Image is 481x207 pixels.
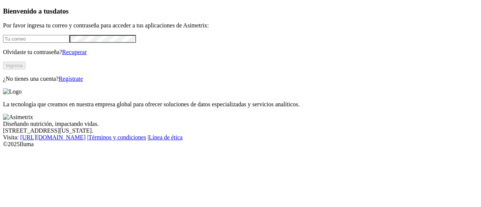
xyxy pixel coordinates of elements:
[62,49,87,55] a: Recuperar
[3,121,478,127] div: Diseñando nutrición, impactando vidas.
[3,134,478,141] div: Visita : | |
[88,134,146,141] a: Términos y condiciones
[3,88,22,95] img: Logo
[3,127,478,134] div: [STREET_ADDRESS][US_STATE].
[3,76,478,82] p: ¿No tienes una cuenta?
[3,101,478,108] p: La tecnología que creamos en nuestra empresa global para ofrecer soluciones de datos especializad...
[3,114,33,121] img: Asimetrix
[3,62,26,70] button: Ingresa
[149,134,183,141] a: Línea de ética
[3,7,478,15] h3: Bienvenido a tus
[3,49,478,56] p: Olvidaste tu contraseña?
[53,7,69,15] span: datos
[3,141,478,148] div: © 2025 Iluma
[20,134,86,141] a: [URL][DOMAIN_NAME]
[3,35,70,43] input: Tu correo
[3,22,478,29] p: Por favor ingresa tu correo y contraseña para acceder a tus aplicaciones de Asimetrix:
[59,76,83,82] a: Regístrate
